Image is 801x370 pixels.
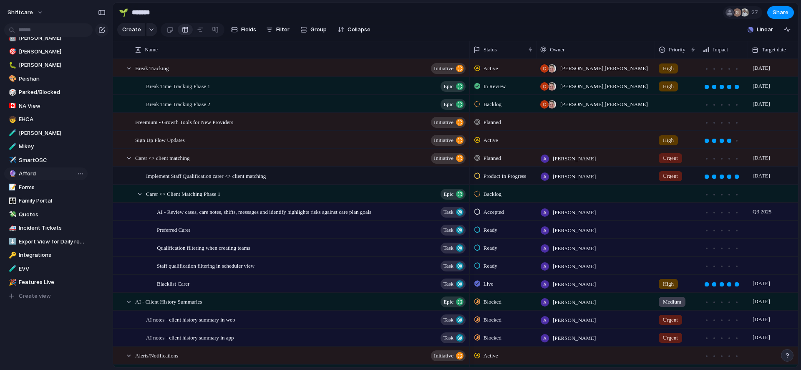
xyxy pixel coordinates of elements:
[757,25,773,34] span: Linear
[441,81,466,92] button: Epic
[8,34,16,42] button: 🤖
[4,32,88,44] div: 🤖[PERSON_NAME]
[4,195,88,207] a: 👪Family Portal
[8,265,16,273] button: 🧪
[744,23,776,36] button: Linear
[553,244,596,253] span: [PERSON_NAME]
[145,46,158,54] span: Name
[9,128,15,138] div: 🧪
[663,280,674,288] span: High
[9,196,15,206] div: 👪
[146,189,220,198] span: Carer <> Client Matching Phase 1
[19,183,85,192] span: Forms
[4,73,88,85] div: 🎨Peishan
[441,261,466,271] button: Task
[4,100,88,112] div: 🇨🇦NA View
[19,292,51,300] span: Create view
[434,63,453,74] span: initiative
[4,167,88,180] a: 🔮Afford
[4,208,88,221] a: 💸Quotes
[296,23,331,36] button: Group
[8,129,16,137] button: 🧪
[263,23,293,36] button: Filter
[443,332,453,344] span: Task
[484,352,498,360] span: Active
[484,64,498,73] span: Active
[751,153,772,163] span: [DATE]
[441,314,466,325] button: Task
[4,181,88,194] div: 📝Forms
[4,46,88,58] div: 🎯[PERSON_NAME]
[135,135,185,144] span: Sign Up Flow Updates
[348,25,370,34] span: Collapse
[9,155,15,165] div: ✈️
[19,210,85,219] span: Quotes
[751,171,772,181] span: [DATE]
[9,223,15,233] div: 🚑
[484,244,497,252] span: Ready
[484,334,501,342] span: Blocked
[8,88,16,96] button: 🎲
[117,6,130,19] button: 🌱
[441,99,466,110] button: Epic
[157,261,254,270] span: Staff qualification filtering in scheduler view
[663,334,678,342] span: Urgent
[8,197,16,205] button: 👪
[441,225,466,236] button: Task
[751,314,772,324] span: [DATE]
[553,334,596,342] span: [PERSON_NAME]
[157,243,250,252] span: Qualification filtering when creating teams
[669,46,685,54] span: Priority
[9,47,15,56] div: 🎯
[431,63,466,74] button: initiative
[484,226,497,234] span: Ready
[8,183,16,192] button: 📝
[19,75,85,83] span: Peishan
[4,290,88,302] button: Create view
[441,297,466,307] button: Epic
[663,172,678,180] span: Urgent
[19,115,85,124] span: EHCA
[484,262,497,270] span: Ready
[443,188,453,200] span: Epic
[663,154,678,162] span: Urgent
[4,140,88,153] a: 🧪Mikey
[9,61,15,70] div: 🐛
[4,249,88,261] a: 🔑Integrations
[4,127,88,139] a: 🧪[PERSON_NAME]
[9,101,15,111] div: 🇨🇦
[663,136,674,144] span: High
[19,34,85,42] span: [PERSON_NAME]
[443,260,453,272] span: Task
[135,297,202,306] span: AI - Client History Summaries
[443,81,453,92] span: Epic
[663,64,674,73] span: High
[9,237,15,246] div: ⬇️
[441,189,466,200] button: Epic
[8,61,16,69] button: 🐛
[9,182,15,192] div: 📝
[441,207,466,218] button: Task
[8,75,16,83] button: 🎨
[4,113,88,126] div: 🧒EHCA
[19,102,85,110] span: NA View
[484,136,498,144] span: Active
[443,242,453,254] span: Task
[441,243,466,253] button: Task
[19,197,85,205] span: Family Portal
[553,316,596,324] span: [PERSON_NAME]
[135,153,190,162] span: Carer <> client matching
[9,74,15,84] div: 🎨
[334,23,374,36] button: Collapse
[443,99,453,110] span: Epic
[19,224,85,232] span: Incident Tickets
[157,225,190,234] span: Preferred Carer
[553,262,596,271] span: [PERSON_NAME]
[146,171,266,180] span: Implement Staff Qualification carer <> client matching
[19,61,85,69] span: [PERSON_NAME]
